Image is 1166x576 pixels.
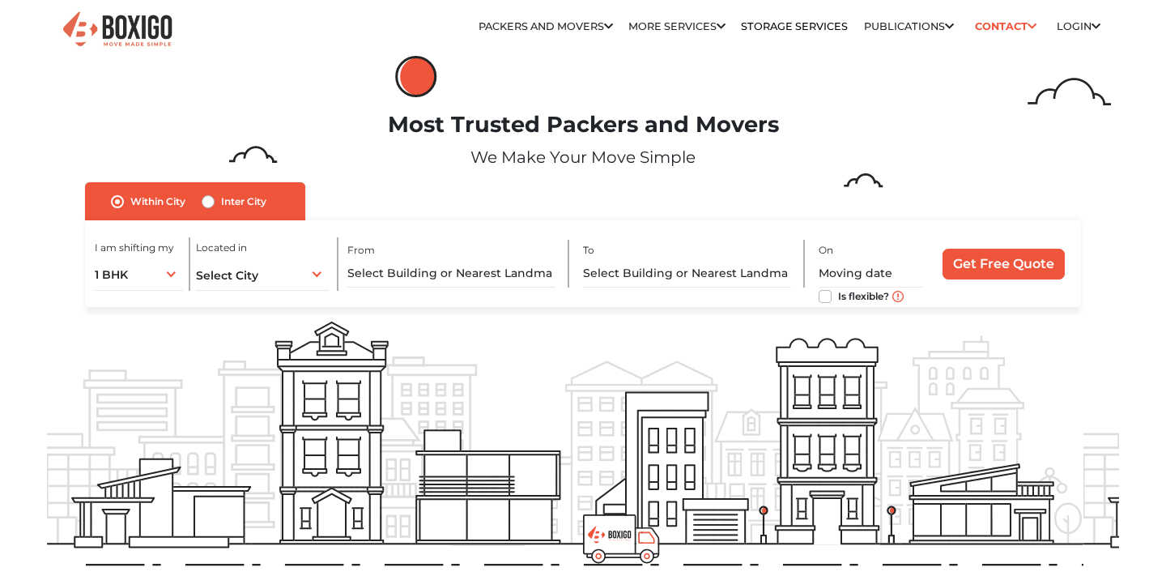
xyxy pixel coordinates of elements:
label: Is flexible? [838,287,889,304]
label: Within City [130,192,185,211]
h1: Most Trusted Packers and Movers [47,112,1120,139]
label: From [347,243,375,258]
a: Packers and Movers [479,20,613,32]
label: On [819,243,833,258]
input: Get Free Quote [943,249,1065,279]
label: Inter City [221,192,266,211]
span: 1 BHK [95,267,128,282]
label: I am shifting my [95,241,174,255]
p: We Make Your Move Simple [47,145,1120,169]
span: Select City [196,268,258,283]
a: Login [1057,20,1100,32]
a: Contact [969,14,1041,39]
a: More services [628,20,726,32]
a: Storage Services [741,20,848,32]
input: Moving date [819,259,924,288]
input: Select Building or Nearest Landmark [583,259,791,288]
a: Publications [864,20,954,32]
img: Boxigo [61,10,174,49]
label: Located in [196,241,247,255]
img: boxigo_prackers_and_movers_truck [583,514,660,564]
input: Select Building or Nearest Landmark [347,259,555,288]
img: move_date_info [892,291,904,302]
label: To [583,243,594,258]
